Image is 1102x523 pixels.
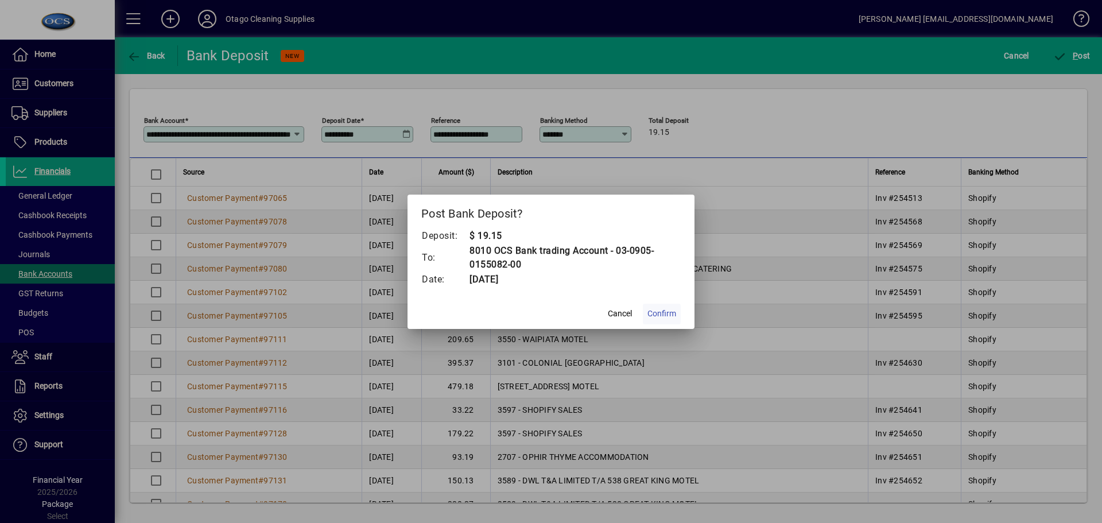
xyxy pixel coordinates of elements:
[469,243,681,272] td: 8010 OCS Bank trading Account - 03-0905-0155082-00
[421,243,469,272] td: To:
[421,272,469,287] td: Date:
[647,308,676,320] span: Confirm
[608,308,632,320] span: Cancel
[469,228,681,243] td: $ 19.15
[643,304,681,324] button: Confirm
[602,304,638,324] button: Cancel
[408,195,694,228] h2: Post Bank Deposit?
[421,228,469,243] td: Deposit:
[469,272,681,287] td: [DATE]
